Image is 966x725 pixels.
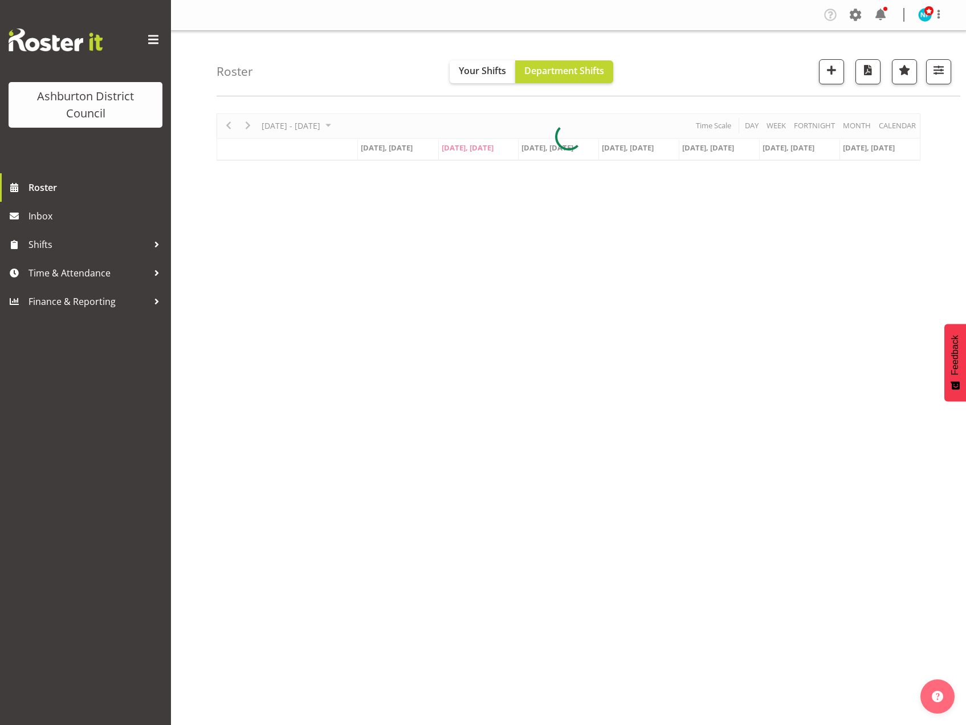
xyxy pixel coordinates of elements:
[944,324,966,401] button: Feedback - Show survey
[9,28,103,51] img: Rosterit website logo
[524,64,604,77] span: Department Shifts
[450,60,515,83] button: Your Shifts
[28,236,148,253] span: Shifts
[28,264,148,282] span: Time & Attendance
[855,59,881,84] button: Download a PDF of the roster according to the set date range.
[28,179,165,196] span: Roster
[515,60,613,83] button: Department Shifts
[892,59,917,84] button: Highlight an important date within the roster.
[459,64,506,77] span: Your Shifts
[20,88,151,122] div: Ashburton District Council
[217,65,253,78] h4: Roster
[819,59,844,84] button: Add a new shift
[926,59,951,84] button: Filter Shifts
[28,207,165,225] span: Inbox
[932,691,943,702] img: help-xxl-2.png
[28,293,148,310] span: Finance & Reporting
[950,335,960,375] span: Feedback
[918,8,932,22] img: nicky-farrell-tully10002.jpg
